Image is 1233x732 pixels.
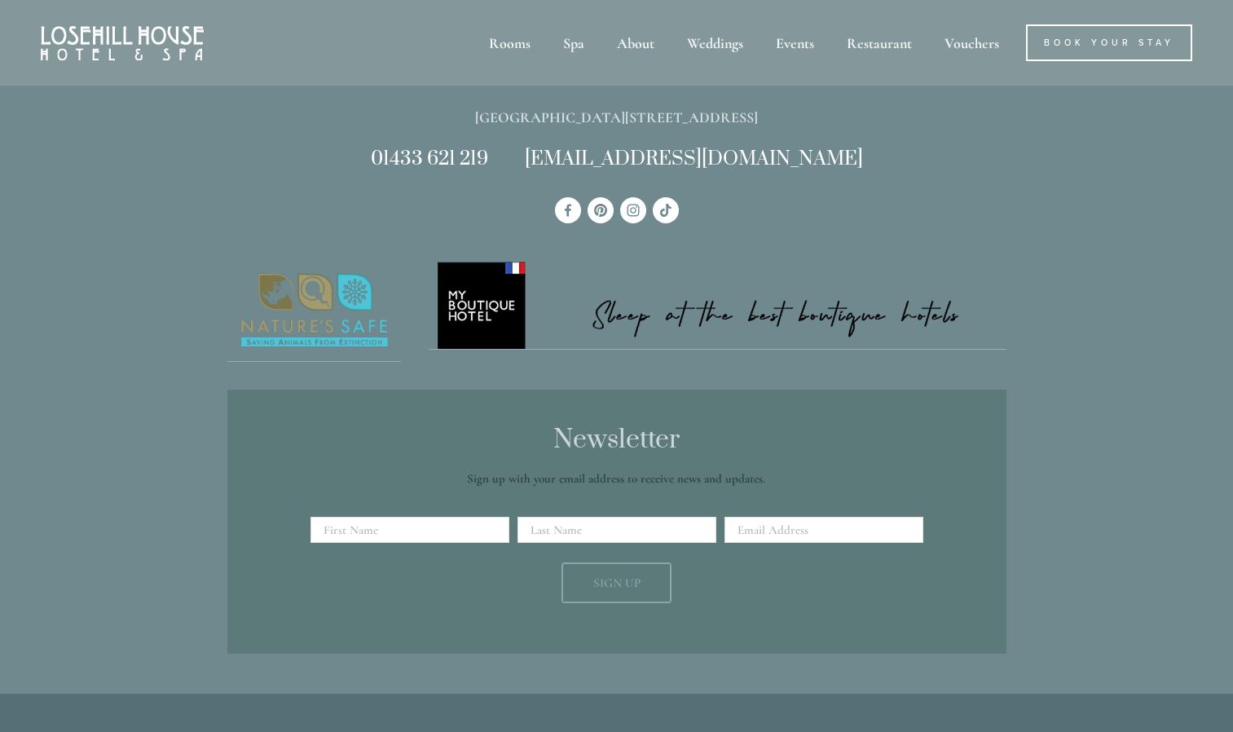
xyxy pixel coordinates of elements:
a: 01433 621 219 [371,147,488,171]
div: Weddings [672,24,758,61]
span: Sign Up [593,575,641,590]
a: My Boutique Hotel - Logo [429,259,1006,351]
p: [GEOGRAPHIC_DATA][STREET_ADDRESS] [227,105,1006,130]
div: Events [761,24,829,61]
a: Vouchers [930,24,1014,61]
div: Rooms [474,24,545,61]
a: Nature's Safe - Logo [227,259,402,363]
input: First Name [310,517,509,543]
div: Restaurant [832,24,927,61]
a: TikTok [653,197,679,223]
input: Last Name [517,517,716,543]
div: About [602,24,669,61]
img: My Boutique Hotel - Logo [429,259,1006,350]
div: Spa [548,24,599,61]
a: [EMAIL_ADDRESS][DOMAIN_NAME] [525,147,863,171]
a: Losehill House Hotel & Spa [555,197,581,223]
h2: Newsletter [316,426,918,455]
p: Sign up with your email address to receive news and updates. [316,469,918,488]
img: Losehill House [41,26,204,60]
img: Nature's Safe - Logo [227,259,402,362]
a: Instagram [620,197,646,223]
button: Sign Up [561,562,672,603]
a: Book Your Stay [1026,24,1192,61]
input: Email Address [724,517,923,543]
a: Pinterest [588,197,614,223]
